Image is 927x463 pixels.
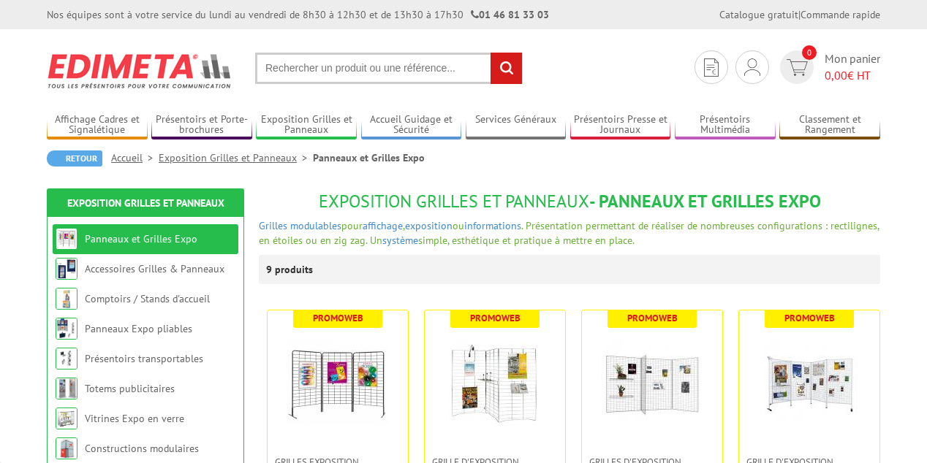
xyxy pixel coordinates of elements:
a: Accueil Guidage et Sécurité [361,113,462,137]
a: Présentoirs Multimédia [675,113,776,137]
img: devis rapide [744,58,760,76]
a: devis rapide 0 Mon panier 0,00€ HT [776,50,880,84]
a: Services Généraux [466,113,567,137]
li: Panneaux et Grilles Expo [313,150,425,165]
a: Présentoirs transportables [85,352,203,365]
a: Accueil [111,151,159,164]
a: Panneaux Expo pliables [85,322,192,335]
a: Classement et Rangement [779,113,880,137]
img: devis rapide [704,58,719,77]
a: Catalogue gratuit [719,8,798,21]
a: Vitrines Expo en verre [85,412,184,425]
a: informations [464,219,521,232]
a: exposition [405,219,453,232]
span: Exposition Grilles et Panneaux [319,190,589,213]
img: devis rapide [787,59,808,76]
a: Exposition Grilles et Panneaux [67,196,224,210]
a: Accessoires Grilles & Panneaux [85,262,224,275]
a: système [382,234,418,247]
img: Présentoirs transportables [56,348,77,370]
a: Présentoirs Presse et Journaux [570,113,671,137]
a: Comptoirs / Stands d'accueil [85,292,210,305]
img: Vitrines Expo en verre [56,407,77,429]
span: 0,00 [825,68,847,83]
img: Comptoirs / Stands d'accueil [56,288,77,310]
img: Panneaux et Grilles Expo [56,228,77,250]
img: Edimeta [47,44,233,98]
a: Grilles [259,219,287,232]
span: 0 [802,45,817,60]
img: Accessoires Grilles & Panneaux [56,258,77,280]
img: Totems publicitaires [56,378,77,399]
img: Grille d'exposition métallique Zinguée H 200 x L 100 cm [444,332,546,435]
img: Constructions modulaires [56,437,77,459]
a: Présentoirs et Porte-brochures [151,113,252,137]
a: Affichage Cadres et Signalétique [47,113,148,137]
a: modulables [290,219,341,232]
b: Promoweb [627,312,678,324]
a: Exposition Grilles et Panneaux [256,113,357,137]
div: | [719,7,880,22]
input: rechercher [491,53,522,84]
img: Panneaux Expo pliables [56,318,77,340]
b: Promoweb [470,312,521,324]
a: Panneaux et Grilles Expo [85,232,197,245]
p: 9 produits [266,255,321,284]
a: Exposition Grilles et Panneaux [159,151,313,164]
span: Mon panier [825,50,880,84]
span: pour , ou . Présentation permettant de réaliser de nombreuses configurations : rectilignes, en ét... [259,219,879,247]
img: Grilles Exposition Economiques Noires H 200 x L 100 cm [287,332,389,435]
h1: - Panneaux et Grilles Expo [259,192,880,211]
div: Nos équipes sont à votre service du lundi au vendredi de 8h30 à 12h30 et de 13h30 à 17h30 [47,7,549,22]
a: Totems publicitaires [85,382,175,395]
img: Grille d'exposition métallique blanche H 200 x L 100 cm [758,332,860,435]
a: Retour [47,150,102,167]
span: € HT [825,67,880,84]
input: Rechercher un produit ou une référence... [255,53,523,84]
b: Promoweb [313,312,363,324]
a: Commande rapide [801,8,880,21]
strong: 01 46 81 33 03 [471,8,549,21]
img: Grilles d'exposition robustes métalliques - gris alu - 3 largeurs 70-100-120 cm [601,332,703,435]
a: affichage [363,219,403,232]
a: Constructions modulaires [85,442,199,455]
b: Promoweb [784,312,835,324]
